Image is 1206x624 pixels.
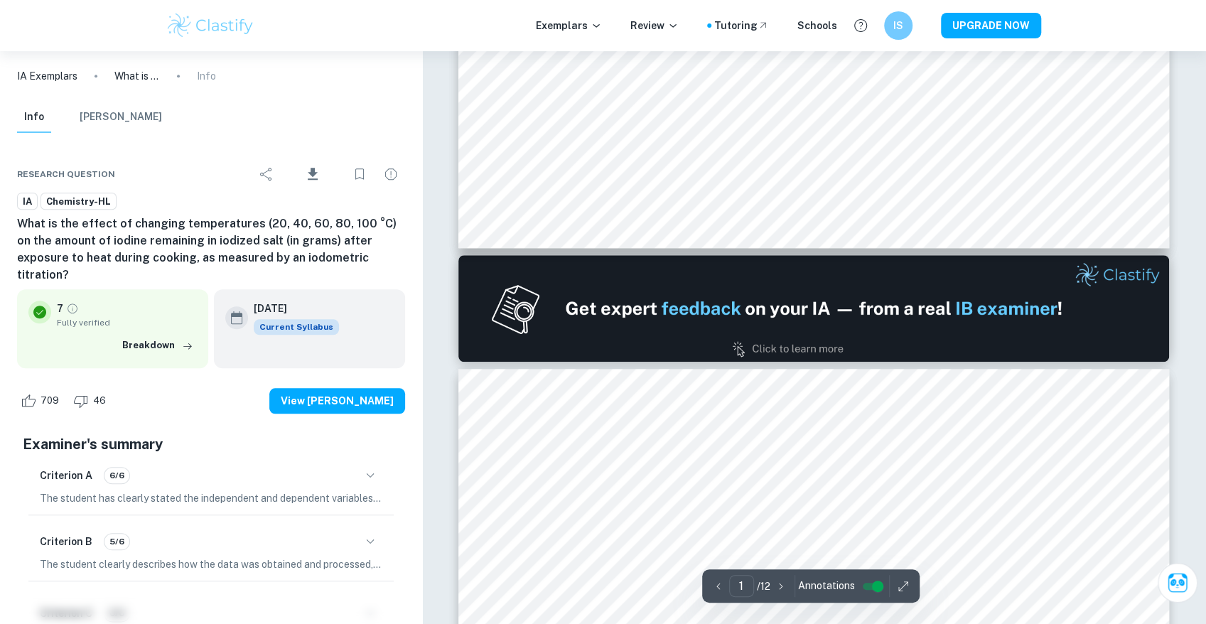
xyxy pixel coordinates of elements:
[41,193,117,210] a: Chemistry-HL
[941,13,1041,38] button: UPGRADE NOW
[798,579,855,593] span: Annotations
[80,102,162,133] button: [PERSON_NAME]
[166,11,256,40] img: Clastify logo
[377,160,405,188] div: Report issue
[252,160,281,188] div: Share
[458,255,1169,362] img: Ad
[254,301,328,316] h6: [DATE]
[33,394,67,408] span: 709
[197,68,216,84] p: Info
[18,195,37,209] span: IA
[890,18,906,33] h6: IS
[104,469,129,482] span: 6/6
[17,102,51,133] button: Info
[66,302,79,315] a: Grade fully verified
[41,195,116,209] span: Chemistry-HL
[114,68,160,84] p: What is the effect of changing temperatures (20, 40, 60, 80, 100 °C) on the amount of iodine rema...
[797,18,837,33] a: Schools
[714,18,769,33] a: Tutoring
[40,468,92,483] h6: Criterion A
[17,193,38,210] a: IA
[17,168,115,181] span: Research question
[284,156,343,193] div: Download
[269,388,405,414] button: View [PERSON_NAME]
[254,319,339,335] div: This exemplar is based on the current syllabus. Feel free to refer to it for inspiration/ideas wh...
[345,160,374,188] div: Bookmark
[57,316,197,329] span: Fully verified
[1158,563,1197,603] button: Ask Clai
[40,534,92,549] h6: Criterion B
[17,389,67,412] div: Like
[119,335,197,356] button: Breakdown
[85,394,114,408] span: 46
[104,535,129,548] span: 5/6
[40,490,382,506] p: The student has clearly stated the independent and dependent variables in the research question, ...
[40,556,382,572] p: The student clearly describes how the data was obtained and processed, displaying the data in tab...
[57,301,63,316] p: 7
[536,18,602,33] p: Exemplars
[17,215,405,284] h6: What is the effect of changing temperatures (20, 40, 60, 80, 100 °C) on the amount of iodine rema...
[23,434,399,455] h5: Examiner's summary
[70,389,114,412] div: Dislike
[17,68,77,84] a: IA Exemplars
[849,14,873,38] button: Help and Feedback
[757,579,770,594] p: / 12
[884,11,912,40] button: IS
[630,18,679,33] p: Review
[254,319,339,335] span: Current Syllabus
